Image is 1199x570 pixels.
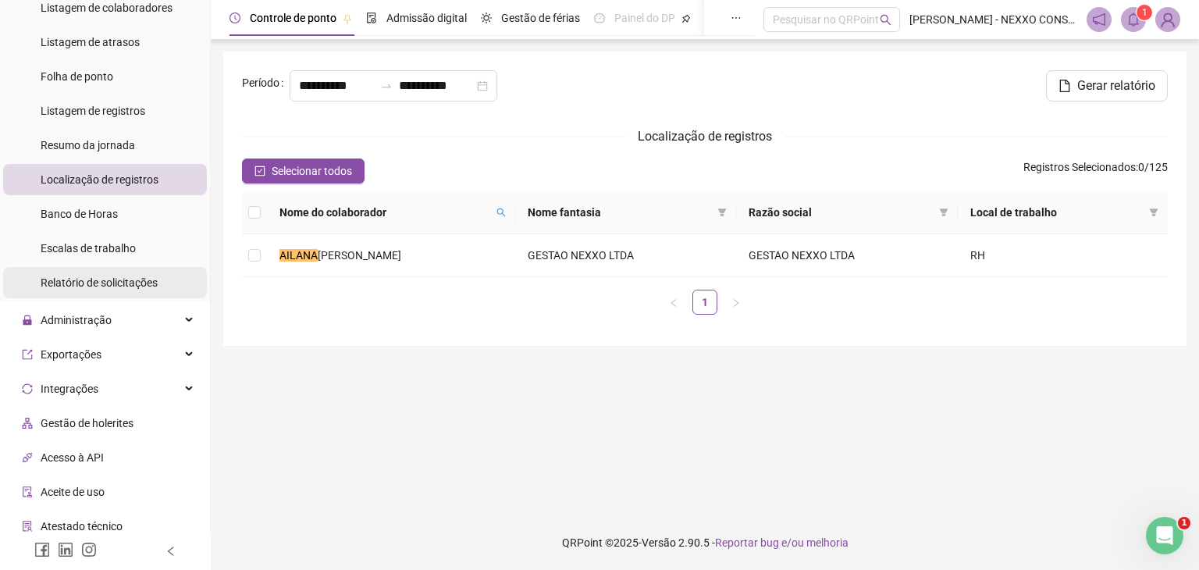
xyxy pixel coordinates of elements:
span: to [380,80,393,92]
span: clock-circle [229,12,240,23]
span: search [493,201,509,224]
span: Administração [41,314,112,326]
span: swap-right [380,80,393,92]
span: ellipsis [731,12,742,23]
span: check-square [254,166,265,176]
td: GESTAO NEXXO LTDA [515,234,737,277]
span: Acesso à API [41,451,104,464]
span: filter [936,201,952,224]
span: solution [22,521,33,532]
td: RH [958,234,1168,277]
span: sync [22,383,33,394]
span: Escalas de trabalho [41,242,136,255]
span: Localização de registros [41,173,158,186]
td: GESTAO NEXXO LTDA [736,234,958,277]
span: Razão social [749,204,933,221]
iframe: Intercom live chat [1146,517,1183,554]
span: sun [481,12,492,23]
button: left [661,290,686,315]
span: filter [1149,208,1158,217]
span: right [731,298,741,308]
img: 83427 [1156,8,1179,31]
span: lock [22,315,33,326]
span: pushpin [343,14,352,23]
span: bell [1126,12,1140,27]
span: Gestão de holerites [41,417,133,429]
span: 1 [1178,517,1190,529]
span: [PERSON_NAME] [318,249,401,262]
li: Página anterior [661,290,686,315]
span: : 0 / 125 [1023,159,1168,183]
button: right [724,290,749,315]
span: Controle de ponto [250,12,336,24]
span: Gestão de férias [501,12,580,24]
span: Banco de Horas [41,208,118,220]
span: instagram [81,542,97,558]
span: Nome do colaborador [279,204,490,221]
span: Selecionar todos [272,162,352,180]
span: filter [714,201,730,224]
span: Resumo da jornada [41,139,135,151]
span: Exportações [41,348,101,361]
li: Próxima página [724,290,749,315]
span: Atestado técnico [41,520,123,533]
span: notification [1092,12,1106,27]
span: Local de trabalho [970,204,1143,221]
span: filter [939,208,948,217]
button: Selecionar todos [242,159,365,183]
span: search [496,208,506,217]
span: [PERSON_NAME] - NEXXO CONSULTORIA EMPRESARIAL LTDA [909,11,1077,28]
span: linkedin [58,542,73,558]
li: 1 [692,290,717,315]
span: Registros Selecionados [1023,161,1136,173]
button: Gerar relatório [1046,70,1168,102]
span: Listagem de atrasos [41,36,140,48]
a: 1 [693,290,717,314]
span: Reportar bug e/ou melhoria [715,536,849,549]
sup: 1 [1137,5,1152,20]
span: pushpin [681,14,691,23]
span: 1 [1142,7,1147,18]
span: Listagem de colaboradores [41,2,173,14]
span: Gerar relatório [1077,77,1155,95]
span: left [669,298,678,308]
span: Painel do DP [614,12,675,24]
span: file [1058,80,1071,92]
span: search [880,14,891,26]
span: Período [242,74,279,91]
span: Folha de ponto [41,70,113,83]
span: Admissão digital [386,12,467,24]
span: dashboard [594,12,605,23]
span: api [22,452,33,463]
span: facebook [34,542,50,558]
span: Aceite de uso [41,486,105,498]
footer: QRPoint © 2025 - 2.90.5 - [211,515,1199,570]
span: Listagem de registros [41,105,145,117]
span: Relatório de solicitações [41,276,158,289]
span: file-done [366,12,377,23]
span: Versão [642,536,676,549]
span: Localização de registros [638,129,772,144]
span: filter [1146,201,1162,224]
span: Integrações [41,383,98,395]
span: apartment [22,418,33,429]
span: audit [22,486,33,497]
mark: AILANA [279,249,318,262]
span: Nome fantasia [528,204,712,221]
span: export [22,349,33,360]
span: left [165,546,176,557]
span: filter [717,208,727,217]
